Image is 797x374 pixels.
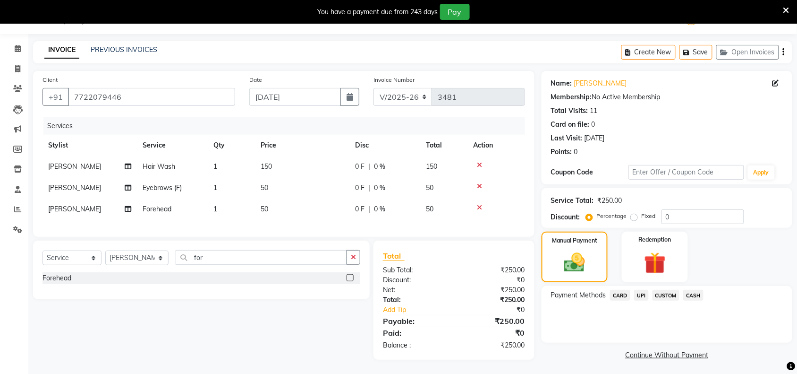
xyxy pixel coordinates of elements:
[91,45,157,54] a: PREVIOUS INVOICES
[454,327,532,339] div: ₹0
[642,212,656,220] label: Fixed
[454,285,532,295] div: ₹250.00
[368,183,370,193] span: |
[213,205,217,213] span: 1
[426,183,433,192] span: 50
[374,204,385,214] span: 0 %
[454,315,532,327] div: ₹250.00
[261,162,272,171] span: 150
[143,162,175,171] span: Hair Wash
[374,162,385,172] span: 0 %
[42,273,71,283] div: Forehead
[376,327,454,339] div: Paid:
[653,290,680,301] span: CUSTOM
[213,162,217,171] span: 1
[43,117,532,135] div: Services
[552,236,597,245] label: Manual Payment
[374,183,385,193] span: 0 %
[543,350,790,360] a: Continue Without Payment
[376,340,454,350] div: Balance :
[454,340,532,350] div: ₹250.00
[551,133,583,143] div: Last Visit:
[376,265,454,275] div: Sub Total:
[634,290,649,301] span: UPI
[551,212,580,222] div: Discount:
[208,135,255,156] th: Qty
[176,250,347,265] input: Search or Scan
[637,250,673,277] img: _gift.svg
[376,285,454,295] div: Net:
[610,290,630,301] span: CARD
[716,45,779,60] button: Open Invoices
[585,133,605,143] div: [DATE]
[48,162,101,171] span: [PERSON_NAME]
[44,42,79,59] a: INVOICE
[551,167,628,177] div: Coupon Code
[679,45,712,60] button: Save
[621,45,676,60] button: Create New
[426,162,437,171] span: 150
[376,315,454,327] div: Payable:
[551,92,783,102] div: No Active Membership
[376,305,467,315] a: Add Tip
[261,205,268,213] span: 50
[368,162,370,172] span: |
[143,205,171,213] span: Forehead
[368,204,370,214] span: |
[574,78,627,88] a: [PERSON_NAME]
[558,251,592,275] img: _cash.svg
[454,275,532,285] div: ₹0
[454,265,532,275] div: ₹250.00
[261,183,268,192] span: 50
[213,183,217,192] span: 1
[68,88,235,106] input: Search by Name/Mobile/Email/Code
[748,165,775,180] button: Apply
[42,88,69,106] button: +91
[440,4,470,20] button: Pay
[249,76,262,84] label: Date
[355,183,365,193] span: 0 F
[551,106,588,116] div: Total Visits:
[551,147,572,157] div: Points:
[467,305,532,315] div: ₹0
[551,92,592,102] div: Membership:
[48,205,101,213] span: [PERSON_NAME]
[376,295,454,305] div: Total:
[318,7,438,17] div: You have a payment due from 243 days
[597,212,627,220] label: Percentage
[420,135,467,156] th: Total
[551,78,572,88] div: Name:
[42,135,137,156] th: Stylist
[349,135,420,156] th: Disc
[628,165,744,180] input: Enter Offer / Coupon Code
[592,120,595,130] div: 0
[383,251,405,261] span: Total
[373,76,415,84] label: Invoice Number
[551,290,606,300] span: Payment Methods
[467,135,525,156] th: Action
[426,205,433,213] span: 50
[639,235,671,244] label: Redemption
[683,290,704,301] span: CASH
[143,183,182,192] span: Eyebrows (F)
[454,295,532,305] div: ₹250.00
[48,183,101,192] span: [PERSON_NAME]
[551,196,594,206] div: Service Total:
[376,275,454,285] div: Discount:
[574,147,578,157] div: 0
[355,162,365,172] span: 0 F
[355,204,365,214] span: 0 F
[590,106,598,116] div: 11
[598,196,622,206] div: ₹250.00
[255,135,349,156] th: Price
[551,120,590,130] div: Card on file:
[42,76,58,84] label: Client
[137,135,208,156] th: Service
